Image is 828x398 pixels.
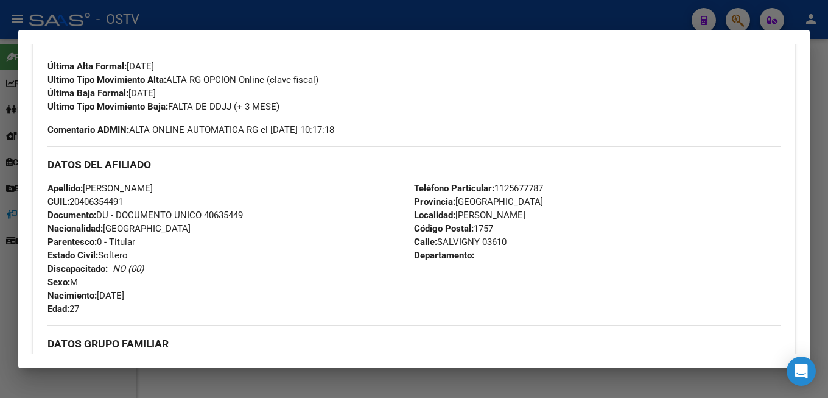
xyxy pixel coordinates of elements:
span: 20406354491 [47,196,123,207]
span: 1757 [414,223,493,234]
strong: Estado Civil: [47,250,98,261]
span: FALTA DE DDJJ (+ 3 MESE) [47,101,279,112]
span: 0 - Titular [47,236,135,247]
strong: Calle: [414,236,437,247]
span: [DATE] [47,61,154,72]
strong: Teléfono Particular: [414,183,494,194]
span: ALTA RG OPCION Online (clave fiscal) [47,74,318,85]
strong: Edad: [47,304,69,314]
span: 1125677787 [414,183,543,194]
span: Soltero [47,250,128,261]
strong: Ultimo Tipo Movimiento Alta: [47,74,166,85]
strong: Comentario ADMIN: [47,124,129,135]
span: [GEOGRAPHIC_DATA] [47,223,191,234]
span: [PERSON_NAME] [414,210,525,221]
span: [DATE] [47,88,156,99]
strong: Provincia: [414,196,455,207]
span: 27 [47,304,79,314]
strong: Nacionalidad: [47,223,103,234]
strong: Parentesco: [47,236,97,247]
strong: Nacimiento: [47,290,97,301]
span: ALTA ONLINE AUTOMATICA RG el [DATE] 10:17:18 [47,123,334,137]
span: [PERSON_NAME] [47,183,153,194]
div: Open Intercom Messenger [787,357,816,386]
span: DU - DOCUMENTO UNICO 40635449 [47,210,243,221]
strong: Última Alta Formal: [47,61,127,72]
strong: CUIL: [47,196,69,207]
span: [GEOGRAPHIC_DATA] [414,196,543,207]
span: [DATE] [47,290,124,301]
i: NO (00) [113,263,144,274]
span: M [47,277,78,288]
strong: Sexo: [47,277,70,288]
strong: Última Baja Formal: [47,88,128,99]
strong: Apellido: [47,183,83,194]
strong: Departamento: [414,250,474,261]
h3: DATOS GRUPO FAMILIAR [47,337,781,350]
strong: Discapacitado: [47,263,108,274]
strong: Ultimo Tipo Movimiento Baja: [47,101,168,112]
span: SALVIGNY 03610 [414,236,507,247]
strong: Documento: [47,210,96,221]
h3: DATOS DEL AFILIADO [47,158,781,171]
strong: Código Postal: [414,223,474,234]
strong: Localidad: [414,210,455,221]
